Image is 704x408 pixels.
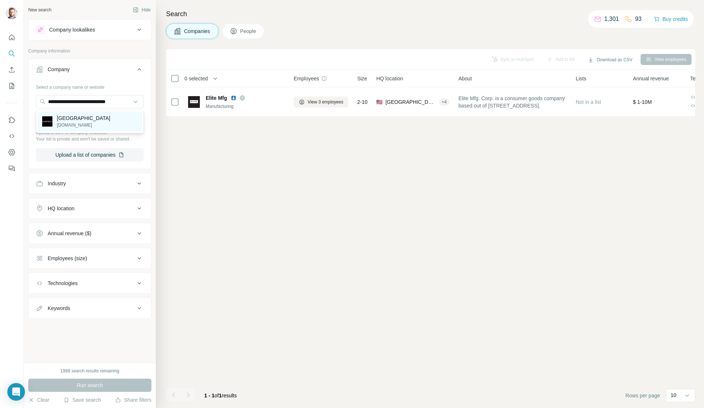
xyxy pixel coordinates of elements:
span: Rows per page [626,392,660,399]
span: People [240,28,257,35]
p: Your list is private and won't be saved or shared. [36,136,144,142]
button: Annual revenue ($) [29,225,151,242]
button: Search [6,47,18,60]
span: View 3 employees [308,99,343,105]
button: Use Surfe on LinkedIn [6,113,18,127]
button: Enrich CSV [6,63,18,76]
button: View 3 employees [294,96,348,108]
span: Companies [184,28,211,35]
button: Clear [28,396,49,404]
span: Elite Mfg. Corp. is a consumer goods company based out of [STREET_ADDRESS]. [458,95,567,109]
div: Technologies [48,280,78,287]
button: Technologies [29,274,151,292]
p: 10 [671,391,676,399]
div: 1988 search results remaining [60,368,120,374]
div: Annual revenue ($) [48,230,91,237]
p: 93 [635,15,642,23]
span: [GEOGRAPHIC_DATA], [US_STATE] [385,98,436,106]
button: Employees (size) [29,249,151,267]
button: Hide [128,4,156,15]
span: 1 - 1 [204,393,214,398]
span: Elite Mfg [206,94,227,102]
span: 🇺🇸 [376,98,382,106]
span: 2-10 [357,98,367,106]
div: Industry [48,180,66,187]
button: Company lookalikes [29,21,151,39]
span: Not in a list [576,99,601,105]
div: Open Intercom Messenger [7,383,25,401]
button: HQ location [29,200,151,217]
button: Buy credits [654,14,688,24]
img: Logo of Elite Mfg [188,96,200,108]
button: Feedback [6,162,18,175]
button: Upload a list of companies [36,148,144,161]
p: [GEOGRAPHIC_DATA] [57,114,110,122]
span: of [214,393,219,398]
div: Company lookalikes [49,26,95,33]
button: My lists [6,79,18,92]
button: Use Surfe API [6,130,18,143]
p: 1,301 [604,15,619,23]
span: Size [357,75,367,82]
span: $ 1-10M [633,99,652,105]
div: Company [48,66,70,73]
span: About [458,75,472,82]
button: Company [29,61,151,81]
span: Employees [294,75,319,82]
p: [DOMAIN_NAME] [57,122,110,128]
h4: Search [166,9,695,19]
button: Save search [63,396,101,404]
div: Employees (size) [48,255,87,262]
button: Download as CSV [583,54,637,65]
span: 0 selected [184,75,208,82]
p: Company information [28,48,151,54]
button: Quick start [6,31,18,44]
div: + 4 [439,99,450,105]
span: Annual revenue [633,75,669,82]
button: Keywords [29,299,151,317]
button: Share filters [115,396,151,404]
div: Keywords [48,305,70,312]
div: Manufacturing [206,103,285,110]
div: HQ location [48,205,74,212]
span: HQ location [376,75,403,82]
div: New search [28,7,51,13]
img: Avatar [6,7,18,19]
button: Industry [29,175,151,192]
button: Dashboard [6,146,18,159]
span: Lists [576,75,586,82]
img: LinkedIn logo [231,95,236,101]
div: Select a company name or website [36,81,144,91]
img: Fairfield [42,116,52,127]
span: 1 [219,393,222,398]
span: results [204,393,237,398]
